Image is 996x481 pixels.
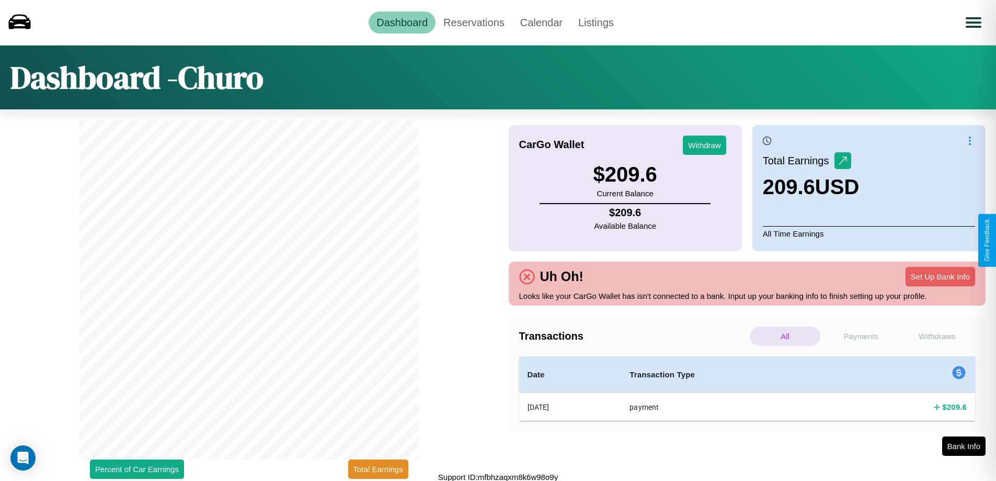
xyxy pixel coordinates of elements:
h4: CarGo Wallet [519,139,585,151]
th: payment [621,393,838,421]
h4: $ 209.6 [594,207,656,219]
table: simple table [519,356,976,421]
button: Open menu [959,8,988,37]
h4: Transactions [519,330,747,342]
h4: Uh Oh! [535,269,589,284]
a: Dashboard [369,12,436,33]
h3: $ 209.6 [593,163,657,186]
p: Current Balance [593,186,657,200]
p: All Time Earnings [763,226,975,241]
div: Open Intercom Messenger [10,445,36,471]
h3: 209.6 USD [763,175,860,199]
a: Reservations [436,12,512,33]
h4: Transaction Type [629,368,830,381]
a: Calendar [512,12,570,33]
button: Set Up Bank Info [906,267,975,286]
div: Give Feedback [983,219,991,262]
p: All [750,327,820,346]
p: Withdraws [902,327,972,346]
button: Withdraw [683,136,726,155]
p: Payments [826,327,896,346]
button: Total Earnings [348,460,408,479]
a: Listings [570,12,622,33]
th: [DATE] [519,393,622,421]
h1: Dashboard - Churo [10,56,264,99]
h4: $ 209.6 [942,401,967,412]
p: Looks like your CarGo Wallet has isn't connected to a bank. Input up your banking info to finish ... [519,289,976,303]
button: Bank Info [942,437,986,456]
p: Total Earnings [763,151,834,170]
p: Available Balance [594,219,656,233]
button: Percent of Car Earnings [90,460,184,479]
h4: Date [528,368,613,381]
